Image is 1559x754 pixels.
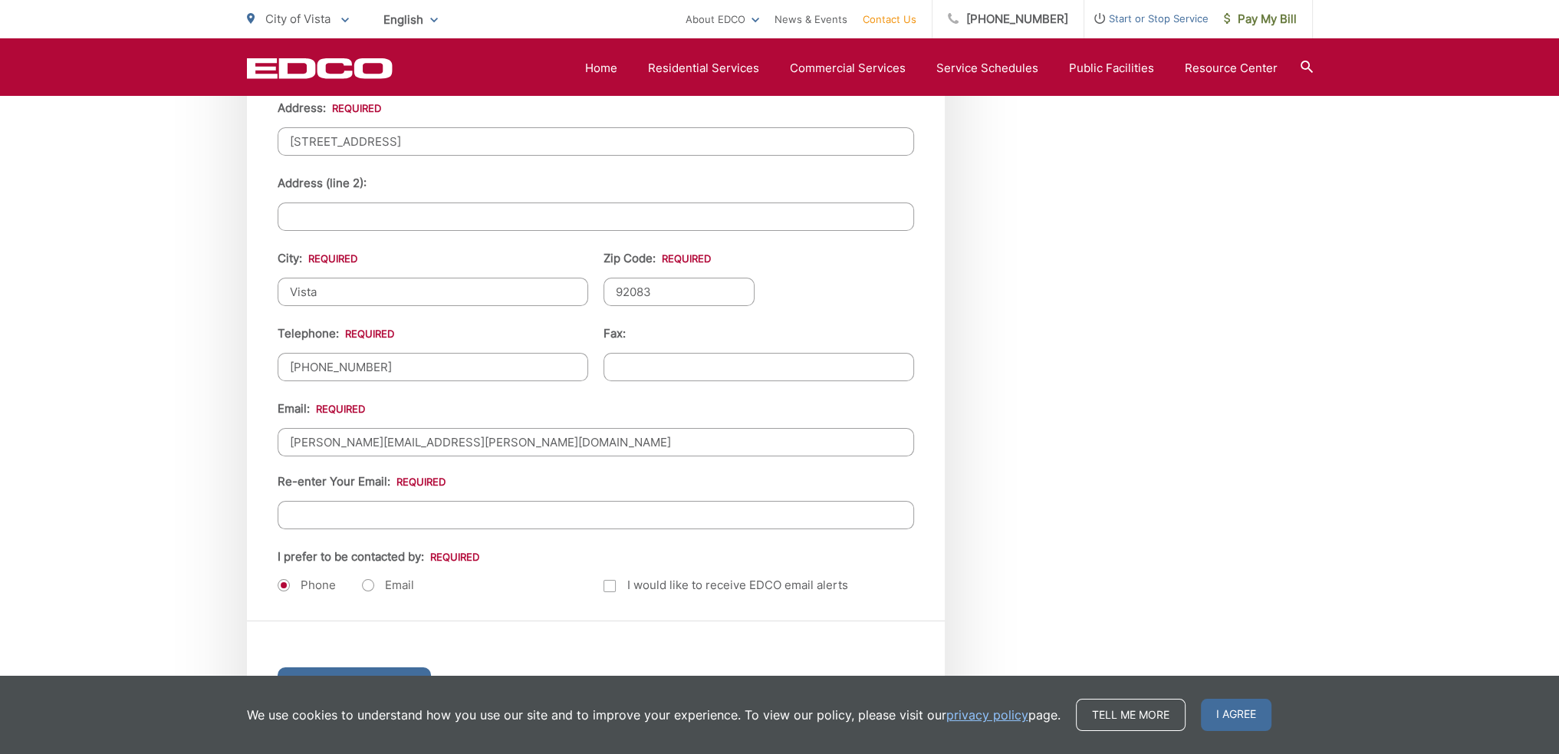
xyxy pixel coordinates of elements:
[247,706,1061,724] p: We use cookies to understand how you use our site and to improve your experience. To view our pol...
[278,402,365,416] label: Email:
[604,252,711,265] label: Zip Code:
[604,327,626,341] label: Fax:
[775,10,847,28] a: News & Events
[278,176,367,190] label: Address (line 2):
[1076,699,1186,731] a: Tell me more
[278,327,394,341] label: Telephone:
[278,550,479,564] label: I prefer to be contacted by:
[278,667,431,696] input: Contact EDCO [DATE]
[585,59,617,77] a: Home
[790,59,906,77] a: Commercial Services
[1069,59,1154,77] a: Public Facilities
[278,101,381,115] label: Address:
[278,578,336,593] label: Phone
[362,578,414,593] label: Email
[648,59,759,77] a: Residential Services
[247,58,393,79] a: EDCD logo. Return to the homepage.
[686,10,759,28] a: About EDCO
[946,706,1028,724] a: privacy policy
[278,475,446,489] label: Re-enter Your Email:
[1201,699,1271,731] span: I agree
[1224,10,1297,28] span: Pay My Bill
[278,252,357,265] label: City:
[604,576,848,594] label: I would like to receive EDCO email alerts
[372,6,449,33] span: English
[1185,59,1278,77] a: Resource Center
[936,59,1038,77] a: Service Schedules
[863,10,916,28] a: Contact Us
[265,12,331,26] span: City of Vista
